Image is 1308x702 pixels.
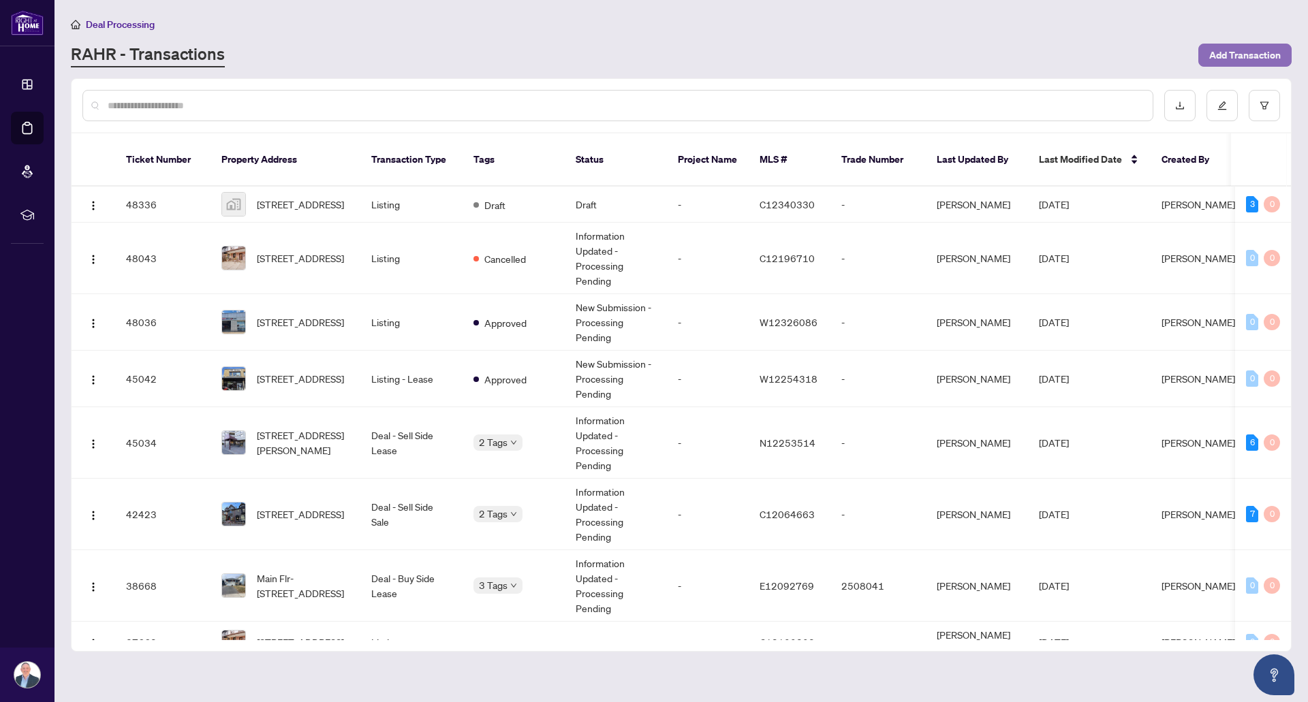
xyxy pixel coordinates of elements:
[222,310,245,334] img: thumbnail-img
[565,407,667,479] td: Information Updated - Processing Pending
[14,662,40,688] img: Profile Icon
[1039,579,1069,592] span: [DATE]
[88,638,99,649] img: Logo
[82,432,104,453] button: Logo
[257,315,344,330] span: [STREET_ADDRESS]
[510,439,517,446] span: down
[1264,314,1280,330] div: 0
[257,251,344,266] span: [STREET_ADDRESS]
[82,368,104,389] button: Logo
[926,187,1028,223] td: [PERSON_NAME]
[565,187,667,223] td: Draft
[222,502,245,526] img: thumbnail-img
[257,507,344,522] span: [STREET_ADDRESS]
[82,575,104,596] button: Logo
[565,223,667,294] td: Information Updated - Processing Pending
[760,436,815,449] span: N12253514
[11,10,44,35] img: logo
[760,636,815,648] span: C12100808
[115,550,211,622] td: 38668
[1264,634,1280,650] div: 0
[1246,196,1258,212] div: 3
[257,571,349,601] span: Main Flr-[STREET_ADDRESS]
[667,622,749,663] td: -
[82,193,104,215] button: Logo
[1264,196,1280,212] div: 0
[1039,316,1069,328] span: [DATE]
[1039,436,1069,449] span: [DATE]
[211,133,360,187] th: Property Address
[926,223,1028,294] td: [PERSON_NAME]
[510,511,517,517] span: down
[926,550,1028,622] td: [PERSON_NAME]
[222,246,245,270] img: thumbnail-img
[257,197,344,212] span: [STREET_ADDRESS]
[1260,101,1269,110] span: filter
[830,133,926,187] th: Trade Number
[484,372,527,387] span: Approved
[1039,252,1069,264] span: [DATE]
[88,254,99,265] img: Logo
[1246,250,1258,266] div: 0
[88,374,99,385] img: Logo
[926,622,1028,663] td: [PERSON_NAME] Administrator
[82,503,104,525] button: Logo
[667,550,749,622] td: -
[926,133,1028,187] th: Last Updated By
[88,318,99,329] img: Logo
[1246,434,1258,451] div: 6
[115,133,211,187] th: Ticket Number
[1162,372,1235,385] span: [PERSON_NAME]
[749,133,830,187] th: MLS #
[760,198,815,210] span: C12340330
[1028,133,1151,187] th: Last Modified Date
[1264,506,1280,522] div: 0
[115,294,211,351] td: 48036
[667,223,749,294] td: -
[463,133,565,187] th: Tags
[565,351,667,407] td: New Submission - Processing Pending
[484,635,526,650] span: Cancelled
[1162,636,1235,648] span: [PERSON_NAME]
[82,311,104,333] button: Logo
[1162,252,1235,264] span: [PERSON_NAME]
[1151,133,1232,187] th: Created By
[760,508,815,520] span: C12064663
[565,294,667,351] td: New Submission - Processing Pending
[257,428,349,458] span: [STREET_ADDRESS][PERSON_NAME]
[82,631,104,653] button: Logo
[360,479,463,550] td: Deal - Sell Side Sale
[1264,370,1280,387] div: 0
[88,200,99,211] img: Logo
[667,187,749,223] td: -
[115,223,211,294] td: 48043
[360,294,463,351] td: Listing
[926,407,1028,479] td: [PERSON_NAME]
[71,20,80,29] span: home
[1246,314,1258,330] div: 0
[222,574,245,597] img: thumbnail-img
[760,579,814,592] span: E12092769
[1264,434,1280,451] div: 0
[360,223,463,294] td: Listing
[830,479,926,550] td: -
[1249,90,1280,121] button: filter
[479,506,508,522] span: 2 Tags
[484,315,527,330] span: Approved
[830,294,926,351] td: -
[82,247,104,269] button: Logo
[88,510,99,521] img: Logo
[830,622,926,663] td: -
[360,622,463,663] td: Listing
[1217,101,1227,110] span: edit
[830,550,926,622] td: 2508041
[484,197,505,212] span: Draft
[1246,370,1258,387] div: 0
[1164,90,1196,121] button: download
[115,622,211,663] td: 37668
[257,371,344,386] span: [STREET_ADDRESS]
[565,550,667,622] td: Information Updated - Processing Pending
[565,133,667,187] th: Status
[360,407,463,479] td: Deal - Sell Side Lease
[667,133,749,187] th: Project Name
